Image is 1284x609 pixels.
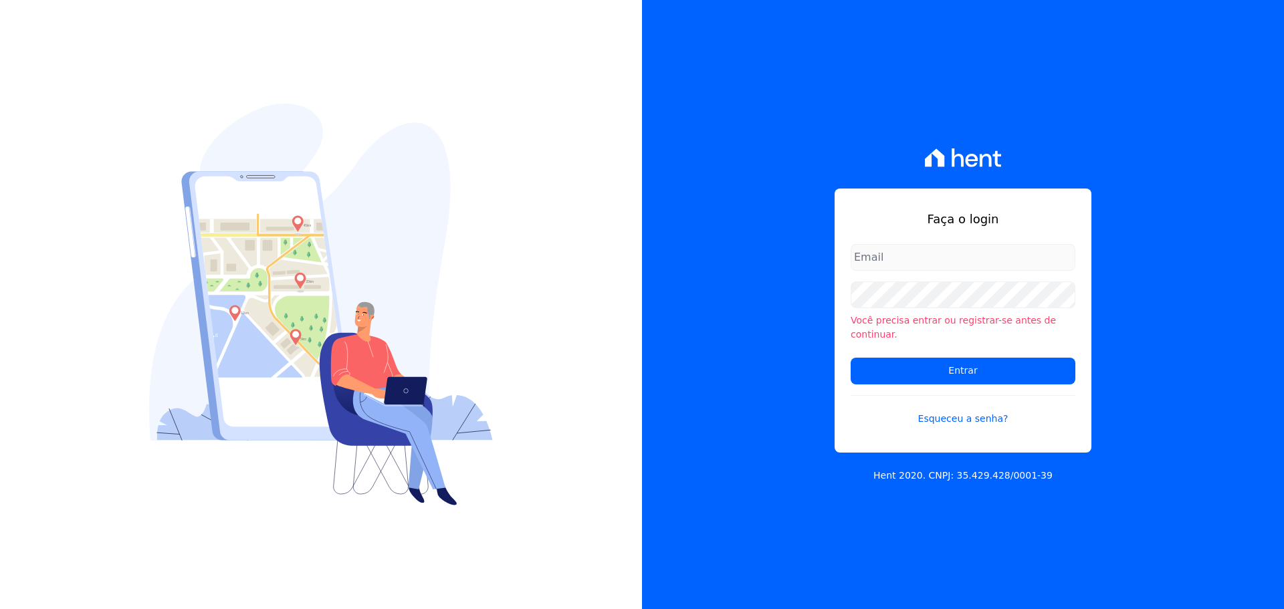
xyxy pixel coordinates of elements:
li: Você precisa entrar ou registrar-se antes de continuar. [851,314,1075,342]
a: Esqueceu a senha? [851,395,1075,426]
input: Email [851,244,1075,271]
img: Login [149,104,493,505]
p: Hent 2020. CNPJ: 35.429.428/0001-39 [873,469,1053,483]
input: Entrar [851,358,1075,384]
h1: Faça o login [851,210,1075,228]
